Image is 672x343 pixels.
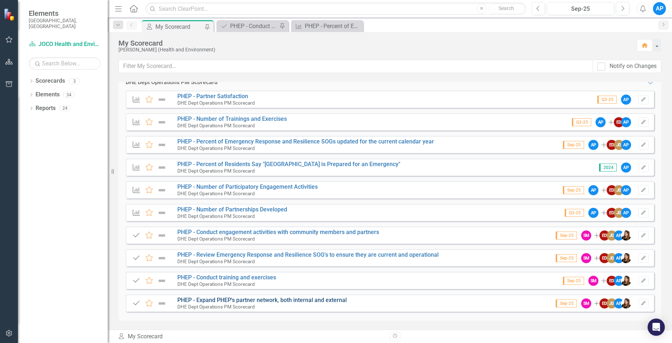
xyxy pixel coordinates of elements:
div: ED [614,117,624,127]
a: PHEP - Review Emergency Response and Resilience SOG's to ensure they are current and operational [177,251,439,258]
div: JD [614,185,624,195]
div: PHEP - Conduct training and exercises [230,22,277,31]
input: Search Below... [29,57,101,70]
img: Not Defined [157,299,167,308]
div: AP [621,163,631,173]
img: Amy Showalter [621,253,631,263]
img: Not Defined [157,95,167,104]
a: PHEP - Number of Partnerships Developed [177,206,287,213]
input: Search ClearPoint... [145,3,526,15]
div: ED [607,185,617,195]
span: Sep-25 [563,186,584,194]
div: ED [599,253,610,263]
span: Sep-25 [556,299,577,307]
img: Not Defined [157,163,167,172]
img: Not Defined [157,118,167,127]
span: Elements [29,9,101,18]
div: AP [596,117,606,127]
div: ED [607,140,617,150]
a: PHEP - Conduct engagement activities with community members and partners [177,229,379,235]
div: My Scorecard [118,39,630,47]
div: PHEP - Percent of Emergency Response and Resilience SOGs updated for the current calendar year [305,22,361,31]
div: AP [614,253,624,263]
div: AP [614,276,624,286]
small: DHE Dept Operations PM Scorecard [177,168,255,174]
div: SM [581,230,591,241]
small: DHE Dept Operations PM Scorecard [177,281,255,287]
span: Q3-25 [597,96,617,104]
small: DHE Dept Operations PM Scorecard [177,259,255,264]
small: DHE Dept Operations PM Scorecard [177,145,255,151]
a: PHEP - Partner Satisfaction [177,93,248,100]
small: DHE Dept Operations PM Scorecard [177,213,255,219]
div: Sep-25 [550,5,612,13]
img: Not Defined [157,141,167,149]
div: AP [621,117,631,127]
span: Search [499,5,514,11]
a: PHEP - Number of Participatory Engagement Activities [177,183,318,190]
div: ED [607,208,617,218]
div: JD [607,253,617,263]
a: PHEP - Conduct training and exercises [177,274,276,281]
small: DHE Dept Operations PM Scorecard [177,123,255,128]
div: JD [614,208,624,218]
div: ED [599,230,610,241]
div: SM [588,276,598,286]
a: Reports [36,104,56,113]
span: Sep-25 [556,232,577,239]
div: AP [653,2,666,15]
div: JD [607,230,617,241]
small: DHE Dept Operations PM Scorecard [177,100,255,106]
div: Notify on Changes [610,62,657,70]
img: Not Defined [157,209,167,217]
small: DHE Dept Operations PM Scorecard [177,304,255,310]
img: Amy Showalter [621,298,631,308]
a: PHEP - Percent of Emergency Response and Resilience SOGs updated for the current calendar year [177,138,434,145]
img: Not Defined [157,254,167,262]
span: Sep-25 [563,277,584,285]
img: Amy Showalter [621,276,631,286]
a: JOCO Health and Environment [29,40,101,49]
a: PHEP - Percent of Emergency Response and Resilience SOGs updated for the current calendar year [293,22,361,31]
div: [PERSON_NAME] (Health and Environment) [118,47,630,52]
a: PHEP - Number of Trainings and Exercises [177,115,287,122]
div: My Scorecard [155,22,203,31]
small: DHE Dept Operations PM Scorecard [177,191,255,196]
small: [GEOGRAPHIC_DATA], [GEOGRAPHIC_DATA] [29,18,101,29]
div: 24 [59,105,71,111]
div: AP [588,140,598,150]
img: ClearPoint Strategy [4,8,16,20]
div: AP [588,208,598,218]
img: Not Defined [157,231,167,240]
div: SM [581,298,591,308]
div: My Scorecard [118,333,384,341]
img: Amy Showalter [621,230,631,241]
button: Search [489,4,524,14]
div: ED [599,298,610,308]
span: Sep-25 [556,254,577,262]
input: Filter My Scorecard... [118,60,593,73]
a: PHEP - Expand PHEP's partner network, both internal and external [177,297,347,303]
div: AP [621,208,631,218]
div: AP [621,185,631,195]
span: Q3-25 [565,209,584,217]
a: Scorecards [36,77,65,85]
div: Open Intercom Messenger [648,319,665,336]
a: PHEP - Percent of Residents Say "[GEOGRAPHIC_DATA] is Prepared for an Emergency" [177,161,400,168]
div: 34 [63,92,75,98]
a: Elements [36,91,60,99]
div: AP [614,230,624,241]
div: ED [607,276,617,286]
span: Q3-25 [572,118,591,126]
div: DHE Dept Operations PM Scorecard [126,78,218,87]
button: Sep-25 [547,2,614,15]
div: AP [621,140,631,150]
div: 3 [69,78,80,84]
div: JD [614,140,624,150]
div: AP [621,95,631,105]
span: Sep-25 [563,141,584,149]
img: Not Defined [157,276,167,285]
div: JD [607,298,617,308]
small: DHE Dept Operations PM Scorecard [177,236,255,242]
div: AP [588,185,598,195]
